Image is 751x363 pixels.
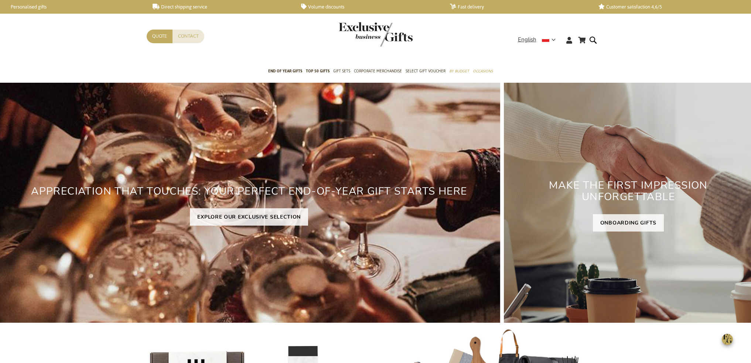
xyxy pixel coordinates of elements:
span: Select Gift Voucher [406,67,446,75]
a: Occasions [473,62,493,81]
a: store logo [339,22,376,47]
a: Volume discounts [301,4,438,10]
span: Gift Sets [333,67,350,75]
span: Occasions [473,67,493,75]
a: EXPLORE OUR EXCLUSIVE SELECTION [190,208,308,226]
span: End of year gifts [268,67,302,75]
a: TOP 50 Gifts [306,62,330,81]
img: Exclusive Business gifts logo [339,22,413,47]
a: End of year gifts [268,62,302,81]
a: Corporate Merchandise [354,62,402,81]
a: Gift Sets [333,62,350,81]
a: By Budget [449,62,469,81]
span: Corporate Merchandise [354,67,402,75]
span: English [518,35,536,44]
a: Select Gift Voucher [406,62,446,81]
a: Fast delivery [450,4,587,10]
a: Customer satisfaction 4,6/5 [598,4,735,10]
a: Contact [173,30,204,43]
a: Quote [147,30,173,43]
a: ONBOARDING GIFTS [593,214,664,232]
span: TOP 50 Gifts [306,67,330,75]
a: Personalised gifts [4,4,141,10]
span: By Budget [449,67,469,75]
a: Direct shipping service [153,4,290,10]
